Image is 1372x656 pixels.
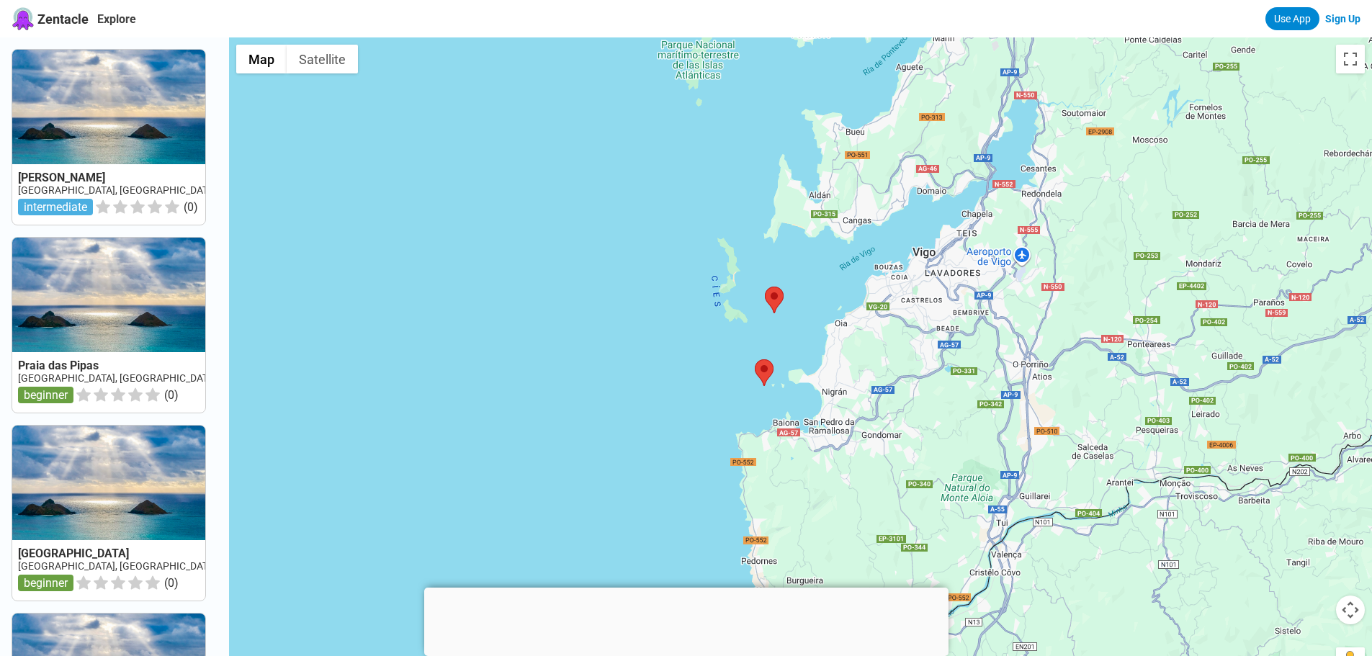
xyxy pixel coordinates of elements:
a: Sign Up [1325,13,1360,24]
a: Use App [1265,7,1319,30]
a: Zentacle logoZentacle [12,7,89,30]
span: Zentacle [37,12,89,27]
a: Explore [97,12,136,26]
iframe: Advertisement [424,588,949,652]
button: Toggle fullscreen view [1336,45,1365,73]
button: Show satellite imagery [287,45,358,73]
img: Zentacle logo [12,7,35,30]
button: Show street map [236,45,287,73]
button: Map camera controls [1336,596,1365,624]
